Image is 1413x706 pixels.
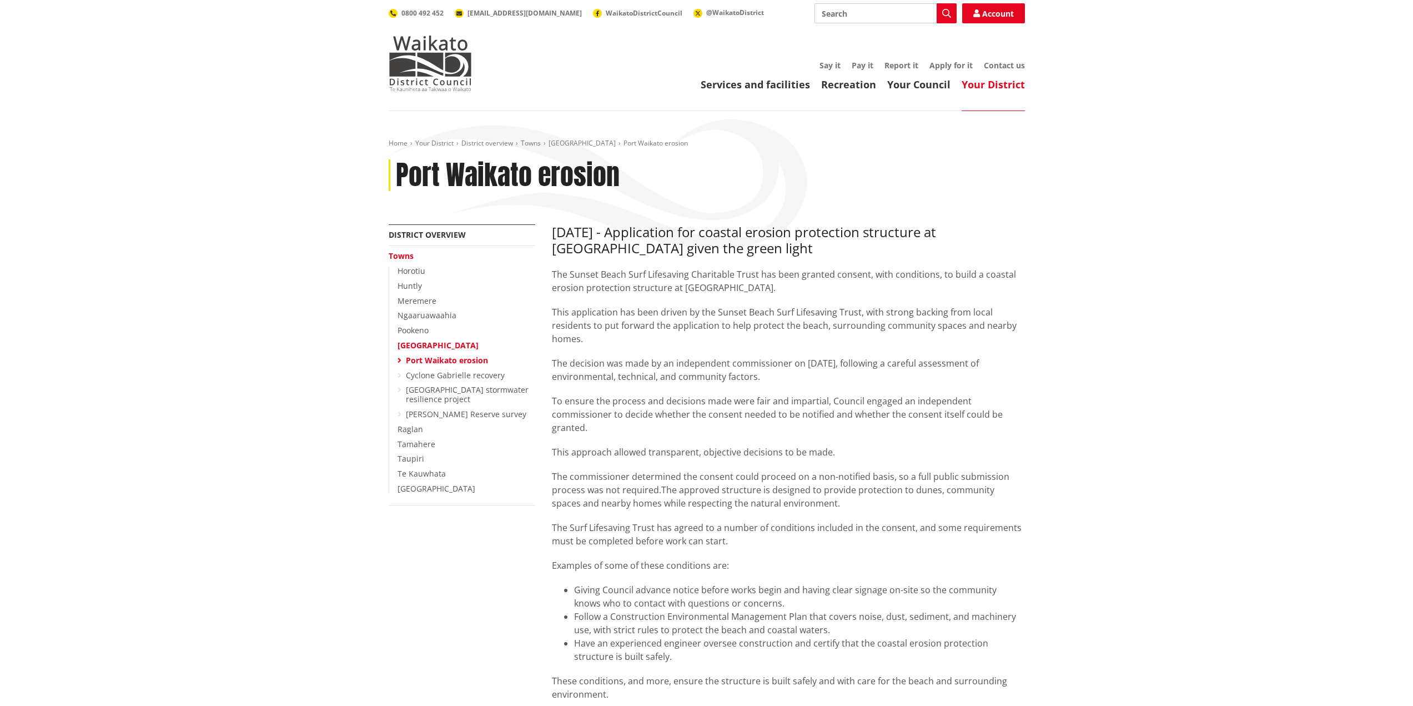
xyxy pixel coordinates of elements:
a: Your Council [887,78,951,91]
a: Your District [415,138,454,148]
a: [GEOGRAPHIC_DATA] [398,483,475,494]
a: Towns [521,138,541,148]
p: This approach allowed transparent, objective decisions to be made. [552,445,1025,459]
a: [GEOGRAPHIC_DATA] [549,138,616,148]
p: To ensure the process and decisions made were fair and impartial, Council engaged an independent ... [552,394,1025,434]
input: Search input [814,3,957,23]
a: Apply for it [929,60,973,71]
span: Port Waikato erosion [623,138,688,148]
p: These conditions, and more, ensure the structure is built safely and with care for the beach and ... [552,674,1025,701]
p: The decision was made by an independent commissioner on [DATE], following a careful assessment of... [552,357,1025,383]
nav: breadcrumb [389,139,1025,148]
li: Follow a Construction Environmental Management Plan that covers noise, dust, sediment, and machin... [574,610,1025,637]
a: Tamahere [398,439,435,449]
a: Meremere [398,296,436,306]
a: WaikatoDistrictCouncil [593,8,682,18]
span: WaikatoDistrictCouncil [606,8,682,18]
a: Port Waikato erosion [406,355,488,365]
a: Report it [884,60,918,71]
li: Have an experienced engineer oversee construction and certify that the coastal erosion protection... [574,637,1025,663]
a: Home [389,138,408,148]
h1: Port Waikato erosion [396,159,620,192]
img: Waikato District Council - Te Kaunihera aa Takiwaa o Waikato [389,36,472,91]
a: @WaikatoDistrict [693,8,764,17]
a: Your District [962,78,1025,91]
p: This application has been driven by the Sunset Beach Surf Lifesaving Trust, with strong backing f... [552,306,1025,346]
a: Services and facilities [701,78,810,91]
p: The commissioner determined the consent could proceed on a non-notified basis, so a full public s... [552,470,1025,510]
a: Huntly [398,281,422,291]
a: Account [962,3,1025,23]
a: Pookeno [398,325,429,336]
a: District overview [389,229,466,240]
a: [GEOGRAPHIC_DATA] stormwater resilience project [406,384,529,404]
p: The Surf Lifesaving Trust has agreed to a number of conditions included in the consent, and some ... [552,521,1025,548]
a: Te Kauwhata [398,468,446,479]
a: Pay it [852,60,873,71]
li: Giving Council advance notice before works begin and having clear signage on-site so the communit... [574,583,1025,610]
a: District overview [461,138,513,148]
span: [EMAIL_ADDRESS][DOMAIN_NAME] [467,8,582,18]
a: [GEOGRAPHIC_DATA] [398,340,479,351]
a: Recreation [821,78,876,91]
h3: [DATE] - Application for coastal erosion protection structure at [GEOGRAPHIC_DATA] given the gree... [552,224,1025,257]
span: @WaikatoDistrict [706,8,764,17]
p: Examples of some of these conditions are: [552,559,1025,572]
span: 0800 492 452 [401,8,444,18]
a: 0800 492 452 [389,8,444,18]
a: Taupiri [398,453,424,464]
a: Cyclone Gabrielle recovery [406,370,505,380]
a: Ngaaruawaahia [398,310,456,321]
p: The Sunset Beach Surf Lifesaving Charitable Trust has been granted consent, with conditions, to b... [552,268,1025,294]
a: Towns [389,251,414,261]
a: Raglan [398,424,423,434]
a: Horotiu [398,266,425,276]
a: Say it [819,60,841,71]
a: [EMAIL_ADDRESS][DOMAIN_NAME] [455,8,582,18]
a: [PERSON_NAME] Reserve survey [406,409,526,419]
a: Contact us [984,60,1025,71]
